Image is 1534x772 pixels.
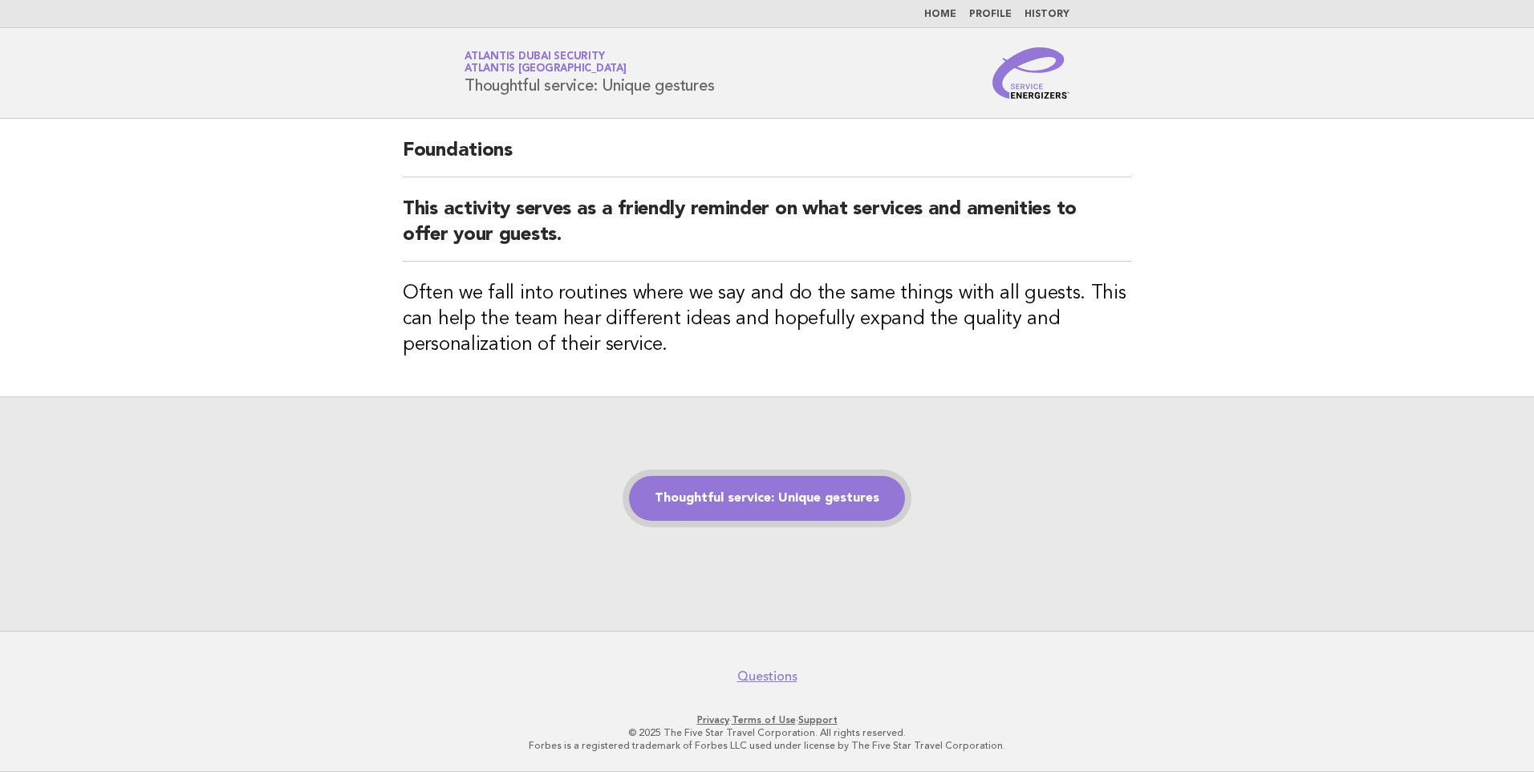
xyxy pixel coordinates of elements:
[992,47,1069,99] img: Service Energizers
[403,197,1131,262] h2: This activity serves as a friendly reminder on what services and amenities to offer your guests.
[276,726,1258,739] p: © 2025 The Five Star Travel Corporation. All rights reserved.
[629,476,905,521] a: Thoughtful service: Unique gestures
[798,714,838,725] a: Support
[276,713,1258,726] p: · ·
[969,10,1012,19] a: Profile
[465,64,627,75] span: Atlantis [GEOGRAPHIC_DATA]
[924,10,956,19] a: Home
[403,281,1131,358] h3: Often we fall into routines where we say and do the same things with all guests. This can help th...
[403,138,1131,177] h2: Foundations
[276,739,1258,752] p: Forbes is a registered trademark of Forbes LLC used under license by The Five Star Travel Corpora...
[465,51,627,74] a: Atlantis Dubai SecurityAtlantis [GEOGRAPHIC_DATA]
[1025,10,1069,19] a: History
[697,714,729,725] a: Privacy
[732,714,796,725] a: Terms of Use
[465,52,714,94] h1: Thoughtful service: Unique gestures
[737,668,797,685] a: Questions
